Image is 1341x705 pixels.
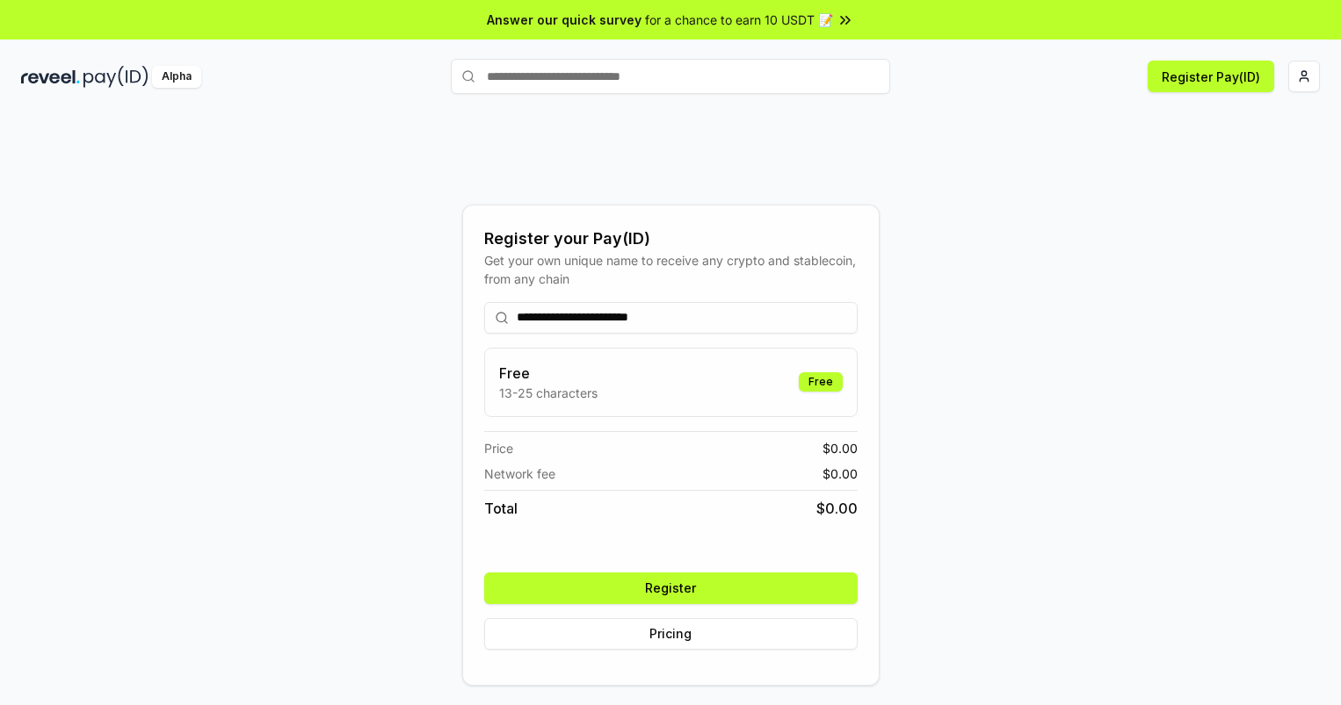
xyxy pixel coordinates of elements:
[484,251,858,288] div: Get your own unique name to receive any crypto and stablecoin, from any chain
[484,464,555,483] span: Network fee
[1148,61,1274,92] button: Register Pay(ID)
[487,11,642,29] span: Answer our quick survey
[484,618,858,650] button: Pricing
[21,66,80,88] img: reveel_dark
[484,498,518,519] span: Total
[484,439,513,457] span: Price
[823,439,858,457] span: $ 0.00
[499,363,598,384] h3: Free
[83,66,149,88] img: pay_id
[499,384,598,402] p: 13-25 characters
[799,372,843,392] div: Free
[484,227,858,251] div: Register your Pay(ID)
[816,498,858,519] span: $ 0.00
[152,66,201,88] div: Alpha
[484,572,858,604] button: Register
[645,11,833,29] span: for a chance to earn 10 USDT 📝
[823,464,858,483] span: $ 0.00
